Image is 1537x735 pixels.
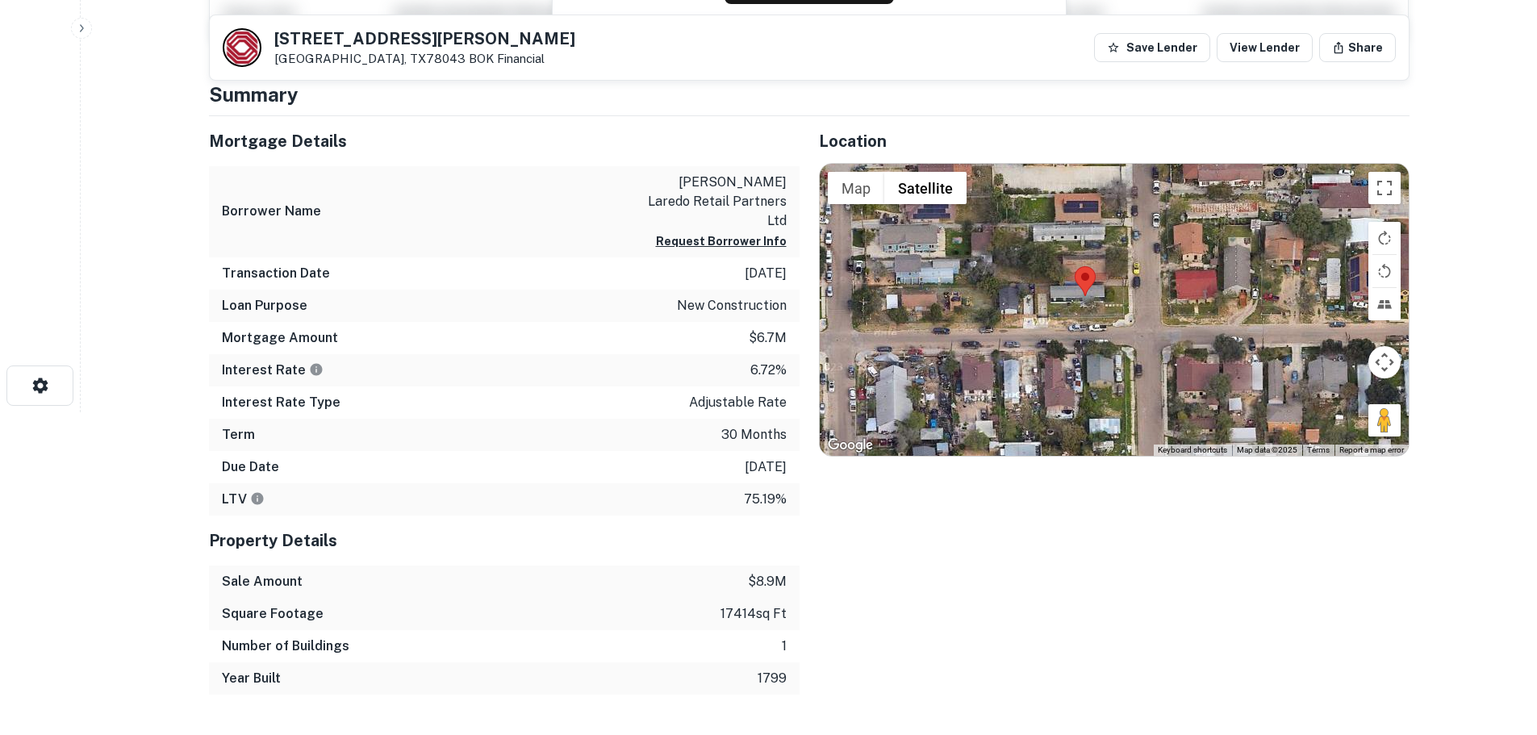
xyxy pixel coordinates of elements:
img: Google [824,435,877,456]
p: 75.19% [744,490,787,509]
h4: Summary [209,80,1410,109]
h5: [STREET_ADDRESS][PERSON_NAME] [274,31,575,47]
button: Save Lender [1094,33,1210,62]
a: Report a map error [1339,445,1404,454]
h6: Borrower Name [222,202,321,221]
p: 6.72% [750,361,787,380]
p: 17414 sq ft [720,604,787,624]
button: Show satellite imagery [884,172,967,204]
a: View Lender [1217,33,1313,62]
a: Terms (opens in new tab) [1307,445,1330,454]
h6: LTV [222,490,265,509]
svg: The interest rates displayed on the website are for informational purposes only and may be report... [309,362,324,377]
button: Tilt map [1368,288,1401,320]
svg: LTVs displayed on the website are for informational purposes only and may be reported incorrectly... [250,491,265,506]
button: Show street map [828,172,884,204]
h6: Year Built [222,669,281,688]
h6: Transaction Date [222,264,330,283]
p: 1799 [758,669,787,688]
p: 30 months [721,425,787,445]
p: [DATE] [745,264,787,283]
iframe: Chat Widget [1456,606,1537,683]
p: $8.9m [748,572,787,591]
p: adjustable rate [689,393,787,412]
h6: Interest Rate Type [222,393,340,412]
h5: Location [819,129,1410,153]
h5: Mortgage Details [209,129,800,153]
p: [GEOGRAPHIC_DATA], TX78043 [274,52,575,66]
button: Map camera controls [1368,346,1401,378]
button: Drag Pegman onto the map to open Street View [1368,404,1401,436]
button: Rotate map clockwise [1368,222,1401,254]
button: Rotate map counterclockwise [1368,255,1401,287]
h6: Loan Purpose [222,296,307,315]
button: Share [1319,33,1396,62]
h6: Due Date [222,457,279,477]
button: Keyboard shortcuts [1158,445,1227,456]
p: 1 [782,637,787,656]
h6: Interest Rate [222,361,324,380]
h6: Mortgage Amount [222,328,338,348]
a: BOK Financial [469,52,545,65]
span: Map data ©2025 [1237,445,1297,454]
button: Request Borrower Info [656,232,787,251]
p: new construction [677,296,787,315]
h6: Square Footage [222,604,324,624]
p: [DATE] [745,457,787,477]
h6: Number of Buildings [222,637,349,656]
a: Open this area in Google Maps (opens a new window) [824,435,877,456]
h6: Term [222,425,255,445]
h6: Sale Amount [222,572,303,591]
p: $6.7m [749,328,787,348]
button: Toggle fullscreen view [1368,172,1401,204]
h5: Property Details [209,528,800,553]
p: [PERSON_NAME] laredo retail partners ltd [641,173,787,231]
